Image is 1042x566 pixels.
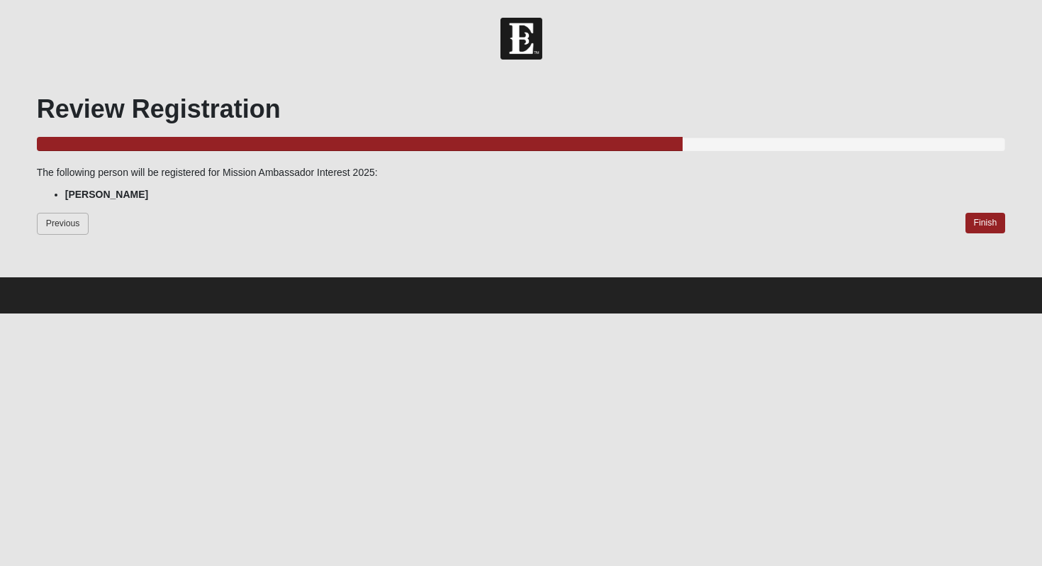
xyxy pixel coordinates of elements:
[500,18,542,60] img: Church of Eleven22 Logo
[65,189,148,200] strong: [PERSON_NAME]
[965,213,1006,233] a: Finish
[37,165,1006,180] p: The following person will be registered for Mission Ambassador Interest 2025:
[37,213,89,235] a: Previous
[37,94,1006,124] h1: Review Registration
